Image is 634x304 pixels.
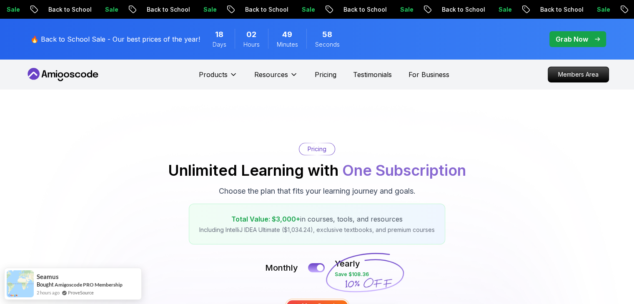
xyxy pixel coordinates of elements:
span: Seamus [37,273,59,280]
p: Sale [98,5,125,14]
span: Seconds [315,40,340,49]
a: Pricing [315,70,336,80]
p: Products [199,70,228,80]
span: 18 Days [215,29,223,40]
p: Back to School [336,5,393,14]
a: For Business [408,70,449,80]
p: Back to School [533,5,590,14]
p: Back to School [435,5,491,14]
p: Grab Now [556,34,588,44]
p: Sale [590,5,616,14]
p: Sale [491,5,518,14]
a: Testimonials [353,70,392,80]
p: Sale [295,5,321,14]
p: Resources [254,70,288,80]
button: Products [199,70,238,86]
p: 🔥 Back to School Sale - Our best prices of the year! [30,34,200,44]
a: ProveSource [68,289,94,296]
a: Members Area [548,67,609,82]
p: Members Area [548,67,609,82]
button: Resources [254,70,298,86]
p: Sale [393,5,420,14]
span: 49 Minutes [282,29,292,40]
p: Back to School [41,5,98,14]
p: Back to School [238,5,295,14]
p: Monthly [265,262,298,274]
span: 2 Hours [246,29,256,40]
span: Hours [243,40,260,49]
span: 58 Seconds [322,29,332,40]
p: Sale [196,5,223,14]
p: Back to School [140,5,196,14]
span: 2 hours ago [37,289,60,296]
a: Amigoscode PRO Membership [55,282,123,288]
img: provesource social proof notification image [7,270,34,297]
span: Bought [37,281,54,288]
span: Days [213,40,226,49]
span: Minutes [277,40,298,49]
